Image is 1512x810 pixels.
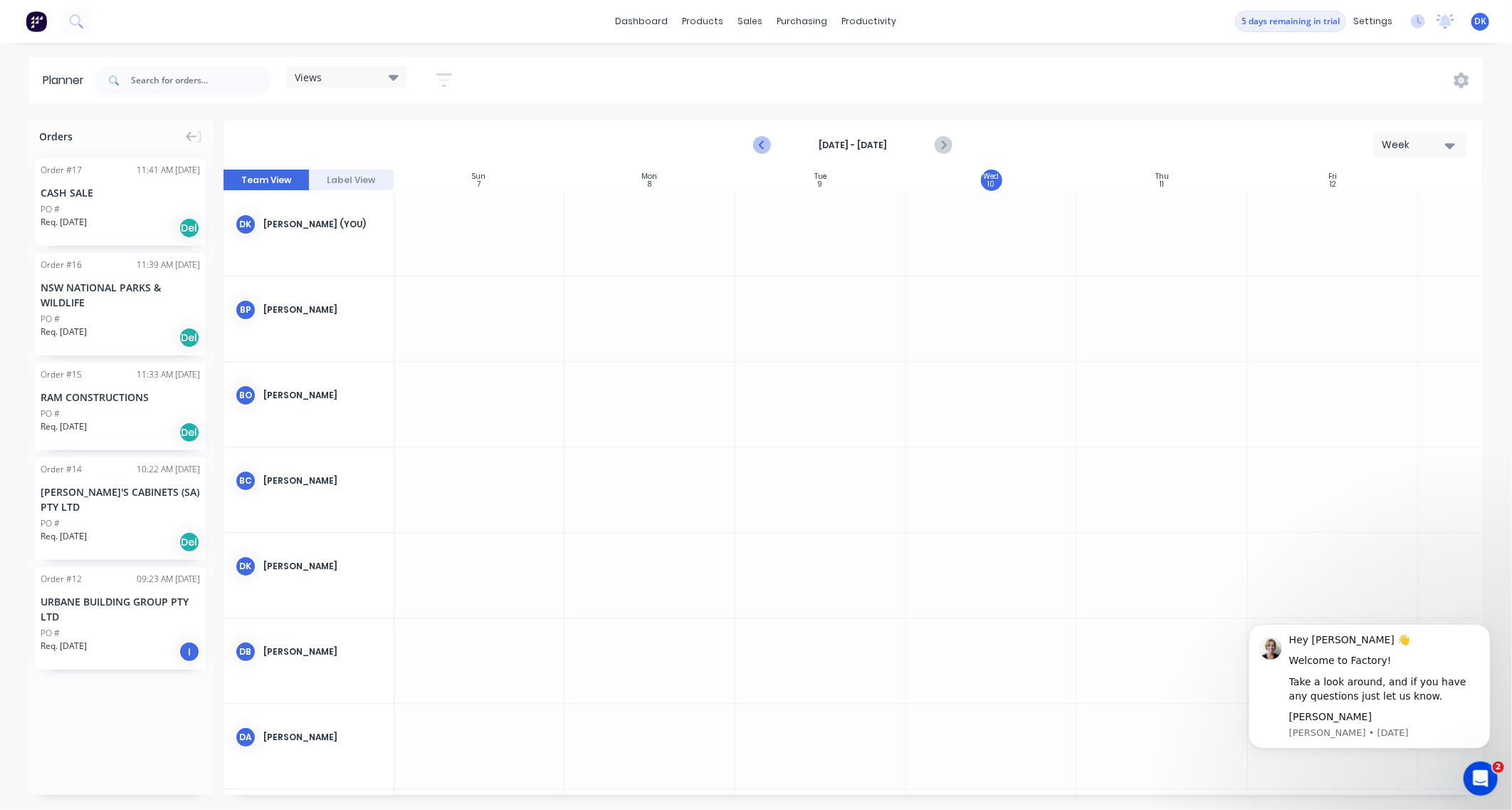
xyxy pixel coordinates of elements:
div: BO [235,385,256,406]
div: I [179,641,200,663]
span: Views [295,70,322,85]
div: RAM CONSTRUCTIONS [41,390,200,405]
div: DA [235,727,256,748]
div: settings [1346,11,1400,32]
div: Thu [1155,172,1169,181]
div: Del [179,217,200,239]
div: [PERSON_NAME] [263,389,382,402]
div: URBANE BUILDING GROUP PTY LTD [41,594,200,624]
div: 11:41 AM [DATE] [137,164,200,177]
span: Req. [DATE] [41,420,87,433]
div: 7 [477,181,481,188]
div: 09:23 AM [DATE] [137,573,200,586]
div: NSW NATIONAL PARKS & WILDLIFE [41,280,200,310]
button: Team View [224,170,309,191]
span: Req. [DATE] [41,640,87,653]
div: [PERSON_NAME] [263,731,382,744]
div: Order # 16 [41,259,82,271]
div: Week [1382,137,1447,152]
div: Fri [1329,172,1338,181]
div: BP [235,299,256,321]
div: productivity [835,11,904,32]
div: Order # 12 [41,573,82,586]
div: 10:22 AM [DATE] [137,463,200,476]
div: 11:39 AM [DATE] [137,259,200,271]
div: purchasing [770,11,835,32]
strong: [DATE] - [DATE] [782,139,924,152]
div: 11 [1160,181,1165,188]
div: PO # [41,203,60,216]
div: Sun [472,172,485,181]
a: dashboard [609,11,676,32]
div: [PERSON_NAME]'S CABINETS (SA) PTY LTD [41,484,200,514]
div: CASH SALE [41,185,200,200]
span: Orders [39,129,73,144]
div: Tue [814,172,826,181]
div: [PERSON_NAME] [263,645,382,658]
div: DK [235,556,256,577]
img: Factory [26,11,47,32]
div: [PERSON_NAME] [263,303,382,316]
input: Search for orders... [131,66,272,95]
div: 8 [648,181,651,188]
button: Week [1374,133,1466,157]
div: Del [179,327,200,348]
div: 12 [1330,181,1336,188]
span: Req. [DATE] [41,326,87,338]
span: Req. [DATE] [41,216,87,229]
span: DK [1474,15,1486,28]
div: Order # 14 [41,463,82,476]
div: [PERSON_NAME] (You) [263,218,382,231]
div: DB [235,641,256,663]
div: BC [235,470,256,492]
div: 9 [819,181,823,188]
iframe: Intercom notifications message [1227,611,1512,757]
div: 10 [988,181,995,188]
div: PO # [41,407,60,420]
div: PO # [41,517,60,530]
div: Order # 17 [41,164,82,177]
span: 2 [1493,762,1504,773]
div: Planner [43,72,91,89]
button: 5 days remaining in trial [1235,11,1346,32]
span: Req. [DATE] [41,530,87,543]
div: Mon [642,172,658,181]
div: Del [179,531,200,553]
div: Order # 15 [41,368,82,381]
div: PO # [41,627,60,640]
button: Label View [309,170,394,191]
div: Wed [984,172,999,181]
div: products [676,11,731,32]
div: DK [235,214,256,235]
div: sales [731,11,770,32]
div: [PERSON_NAME] [263,560,382,573]
div: 11:33 AM [DATE] [137,368,200,381]
iframe: Intercom live chat [1464,762,1498,796]
div: Del [179,422,200,443]
div: PO # [41,313,60,326]
div: [PERSON_NAME] [263,474,382,487]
